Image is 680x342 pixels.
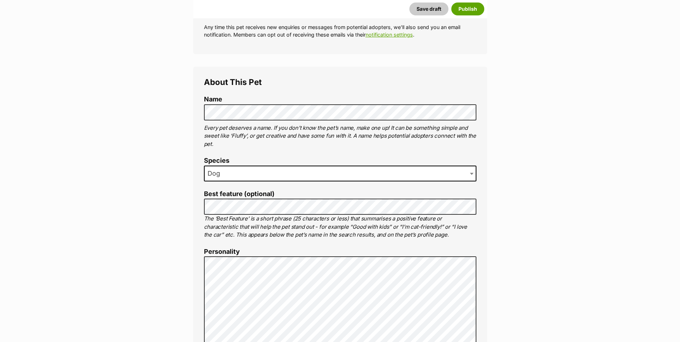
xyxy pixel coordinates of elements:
[204,190,476,198] label: Best feature (optional)
[204,124,476,148] p: Every pet deserves a name. If you don’t know the pet’s name, make one up! It can be something sim...
[204,166,476,181] span: Dog
[204,248,476,256] label: Personality
[204,77,262,87] span: About This Pet
[205,168,227,179] span: Dog
[366,32,413,38] a: notification settings
[204,96,476,103] label: Name
[204,215,476,239] p: The ‘Best Feature’ is a short phrase (25 characters or less) that summarises a positive feature o...
[451,3,484,15] button: Publish
[204,23,476,39] p: Any time this pet receives new enquiries or messages from potential adopters, we'll also send you...
[409,3,448,15] button: Save draft
[204,157,476,165] label: Species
